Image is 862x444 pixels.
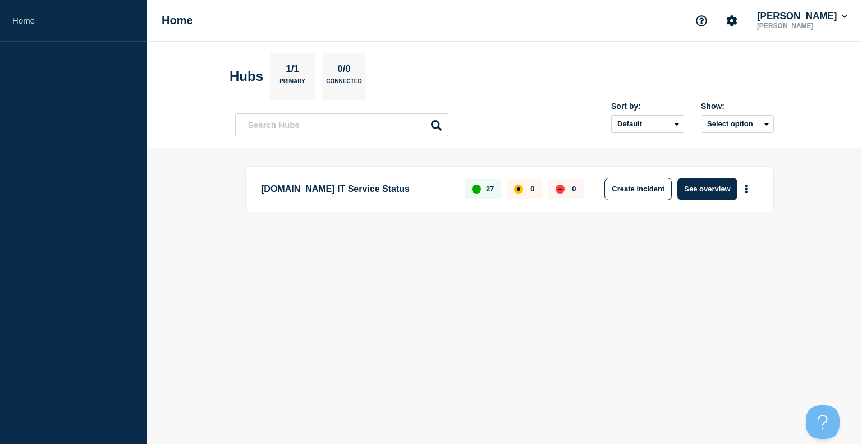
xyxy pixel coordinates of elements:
p: 0/0 [333,63,355,78]
select: Sort by [611,115,684,133]
button: [PERSON_NAME] [755,11,850,22]
input: Search Hubs [235,113,448,136]
button: Create incident [604,178,672,200]
p: Connected [326,78,361,90]
p: 0 [530,185,534,193]
div: down [556,185,565,194]
p: 27 [486,185,494,193]
p: [PERSON_NAME] [755,22,850,30]
p: Primary [279,78,305,90]
h2: Hubs [230,68,263,84]
div: up [472,185,481,194]
p: 0 [572,185,576,193]
button: Support [690,9,713,33]
button: See overview [677,178,737,200]
div: Show: [701,102,774,111]
div: affected [514,185,523,194]
p: 1/1 [282,63,304,78]
button: More actions [739,178,754,199]
p: [DOMAIN_NAME] IT Service Status [261,178,452,200]
iframe: Help Scout Beacon - Open [806,405,840,439]
button: Account settings [720,9,744,33]
button: Select option [701,115,774,133]
div: Sort by: [611,102,684,111]
h1: Home [162,14,193,27]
